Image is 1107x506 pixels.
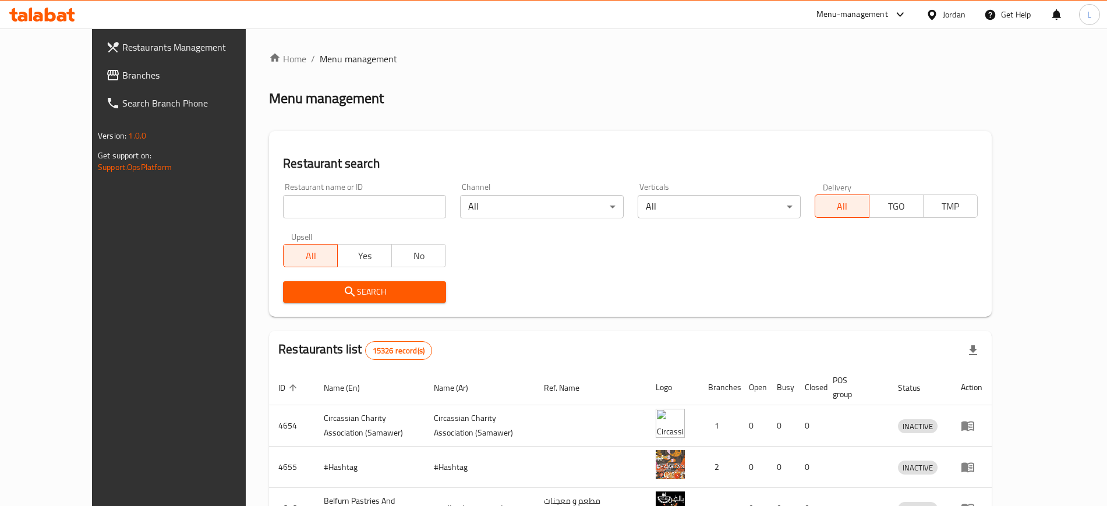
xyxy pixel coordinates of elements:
span: 1.0.0 [128,128,146,143]
span: Branches [122,68,267,82]
a: Support.OpsPlatform [98,160,172,175]
span: Search [292,285,437,299]
h2: Restaurants list [278,341,432,360]
td: 4654 [269,405,314,447]
span: Search Branch Phone [122,96,267,110]
span: Ref. Name [544,381,595,395]
h2: Menu management [269,89,384,108]
th: Logo [646,370,699,405]
a: Home [269,52,306,66]
label: Delivery [823,183,852,191]
div: All [638,195,801,218]
td: 4655 [269,447,314,488]
a: Branches [97,61,277,89]
img: ​Circassian ​Charity ​Association​ (Samawer) [656,409,685,438]
nav: breadcrumb [269,52,992,66]
td: ​Circassian ​Charity ​Association​ (Samawer) [425,405,535,447]
td: 2 [699,447,740,488]
td: 0 [768,447,795,488]
img: #Hashtag [656,450,685,479]
th: Busy [768,370,795,405]
td: 0 [795,405,823,447]
td: 0 [740,447,768,488]
div: Jordan [943,8,965,21]
button: All [283,244,338,267]
td: #Hashtag [425,447,535,488]
button: Yes [337,244,392,267]
td: 0 [795,447,823,488]
input: Search for restaurant name or ID.. [283,195,446,218]
span: INACTIVE [898,461,938,475]
span: ID [278,381,300,395]
button: Search [283,281,446,303]
button: TGO [869,194,924,218]
span: 15326 record(s) [366,345,432,356]
button: TMP [923,194,978,218]
span: Menu management [320,52,397,66]
td: 0 [768,405,795,447]
div: All [460,195,623,218]
a: Search Branch Phone [97,89,277,117]
a: Restaurants Management [97,33,277,61]
div: INACTIVE [898,419,938,433]
span: No [397,247,441,264]
span: All [820,198,865,215]
h2: Restaurant search [283,155,978,172]
td: 0 [740,405,768,447]
span: Yes [342,247,387,264]
button: No [391,244,446,267]
span: POS group [833,373,875,401]
span: Restaurants Management [122,40,267,54]
div: Menu [961,419,982,433]
span: TGO [874,198,919,215]
label: Upsell [291,232,313,240]
th: Closed [795,370,823,405]
div: Export file [959,337,987,365]
td: #Hashtag [314,447,425,488]
th: Branches [699,370,740,405]
div: Menu [961,460,982,474]
span: Name (En) [324,381,375,395]
span: Version: [98,128,126,143]
span: Status [898,381,936,395]
td: 1 [699,405,740,447]
li: / [311,52,315,66]
th: Action [952,370,992,405]
span: All [288,247,333,264]
div: Menu-management [816,8,888,22]
td: ​Circassian ​Charity ​Association​ (Samawer) [314,405,425,447]
span: L [1087,8,1091,21]
span: TMP [928,198,973,215]
div: Total records count [365,341,432,360]
span: INACTIVE [898,420,938,433]
th: Open [740,370,768,405]
span: Get support on: [98,148,151,163]
span: Name (Ar) [434,381,483,395]
button: All [815,194,869,218]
